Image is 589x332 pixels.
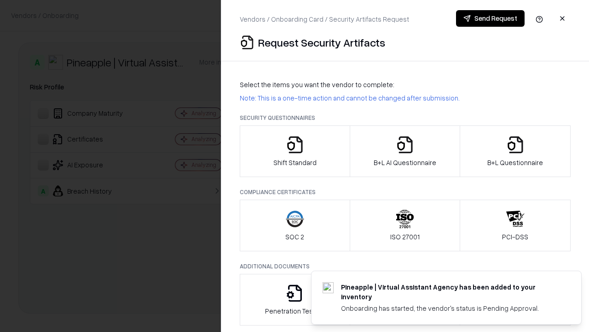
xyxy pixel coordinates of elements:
[487,158,543,167] p: B+L Questionnaire
[460,125,571,177] button: B+L Questionnaire
[323,282,334,293] img: trypineapple.com
[341,303,559,313] div: Onboarding has started, the vendor's status is Pending Approval.
[273,158,317,167] p: Shift Standard
[390,232,420,242] p: ISO 27001
[374,158,436,167] p: B+L AI Questionnaire
[258,35,385,50] p: Request Security Artifacts
[456,10,525,27] button: Send Request
[350,200,461,251] button: ISO 27001
[285,232,304,242] p: SOC 2
[350,125,461,177] button: B+L AI Questionnaire
[240,274,350,326] button: Penetration Testing
[460,200,571,251] button: PCI-DSS
[240,93,571,103] p: Note: This is a one-time action and cannot be changed after submission.
[240,262,571,270] p: Additional Documents
[265,306,324,316] p: Penetration Testing
[240,80,571,89] p: Select the items you want the vendor to complete:
[240,114,571,122] p: Security Questionnaires
[341,282,559,302] div: Pineapple | Virtual Assistant Agency has been added to your inventory
[502,232,528,242] p: PCI-DSS
[240,200,350,251] button: SOC 2
[240,14,409,24] p: Vendors / Onboarding Card / Security Artifacts Request
[240,125,350,177] button: Shift Standard
[240,188,571,196] p: Compliance Certificates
